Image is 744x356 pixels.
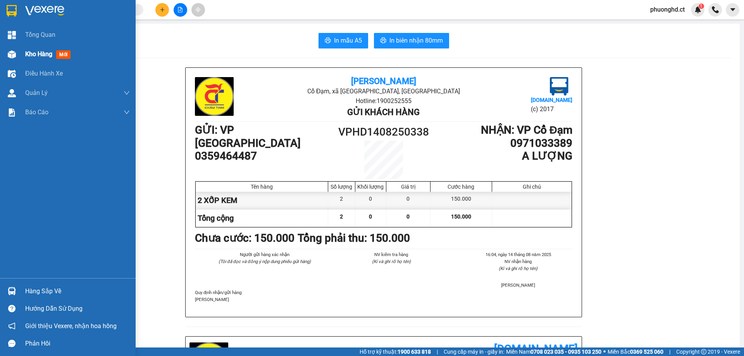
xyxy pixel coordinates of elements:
[25,50,52,58] span: Kho hàng
[198,213,234,223] span: Tổng cộng
[191,3,205,17] button: aim
[10,10,48,48] img: logo.jpg
[347,107,420,117] b: Gửi khách hàng
[431,137,572,150] h1: 0971033389
[25,303,130,315] div: Hướng dẫn sử dụng
[431,150,572,163] h1: A LƯỢNG
[8,89,16,97] img: warehouse-icon
[499,266,537,271] i: (Kí và ghi rõ họ tên)
[8,305,15,312] span: question-circle
[494,342,578,355] b: [DOMAIN_NAME]
[603,350,606,353] span: ⚪️
[72,19,324,29] li: Cổ Đạm, xã [GEOGRAPHIC_DATA], [GEOGRAPHIC_DATA]
[8,50,16,58] img: warehouse-icon
[464,258,572,265] li: NV nhận hàng
[298,232,410,244] b: Tổng phải thu: 150.000
[357,184,384,190] div: Khối lượng
[7,5,17,17] img: logo-vxr
[25,30,55,40] span: Tổng Quan
[336,124,431,141] h1: VPHD1408250338
[8,340,15,347] span: message
[701,349,706,354] span: copyright
[328,192,355,209] div: 2
[160,7,165,12] span: plus
[174,3,187,17] button: file-add
[351,76,416,86] b: [PERSON_NAME]
[669,347,670,356] span: |
[258,86,509,96] li: Cổ Đạm, xã [GEOGRAPHIC_DATA], [GEOGRAPHIC_DATA]
[644,5,691,14] span: phuonghd.ct
[25,321,117,331] span: Giới thiệu Vexere, nhận hoa hồng
[481,124,572,136] b: NHẬN : VP Cổ Đạm
[319,33,368,48] button: printerIn mẫu A5
[406,213,410,220] span: 0
[386,192,431,209] div: 0
[340,213,343,220] span: 2
[530,349,601,355] strong: 0708 023 035 - 0935 103 250
[337,251,445,258] li: NV kiểm tra hàng
[355,192,386,209] div: 0
[325,37,331,45] span: printer
[451,213,471,220] span: 150.000
[729,6,736,13] span: caret-down
[380,37,386,45] span: printer
[630,349,663,355] strong: 0369 525 060
[195,124,301,150] b: GỬI : VP [GEOGRAPHIC_DATA]
[437,347,438,356] span: |
[25,285,130,297] div: Hàng sắp về
[195,232,294,244] b: Chưa cước : 150.000
[388,184,428,190] div: Giá trị
[694,6,701,13] img: icon-new-feature
[531,97,572,103] b: [DOMAIN_NAME]
[712,6,719,13] img: phone-icon
[195,77,234,116] img: logo.jpg
[198,184,326,190] div: Tên hàng
[219,259,311,264] i: (Tôi đã đọc và đồng ý nộp dung phiếu gửi hàng)
[494,184,570,190] div: Ghi chú
[8,108,16,117] img: solution-icon
[56,50,71,59] span: mới
[210,251,319,258] li: Người gửi hàng xác nhận
[699,3,704,9] sup: 1
[177,7,183,12] span: file-add
[25,69,63,78] span: Điều hành xe
[155,3,169,17] button: plus
[8,31,16,39] img: dashboard-icon
[8,322,15,330] span: notification
[124,109,130,115] span: down
[258,96,509,106] li: Hotline: 1900252555
[531,104,572,114] li: (c) 2017
[432,184,490,190] div: Cước hàng
[506,347,601,356] span: Miền Nam
[464,282,572,289] li: [PERSON_NAME]
[25,107,48,117] span: Báo cáo
[372,259,411,264] i: (Kí và ghi rõ họ tên)
[72,29,324,38] li: Hotline: 1900252555
[374,33,449,48] button: printerIn biên nhận 80mm
[360,347,431,356] span: Hỗ trợ kỹ thuật:
[330,184,353,190] div: Số lượng
[10,56,115,82] b: GỬI : VP [GEOGRAPHIC_DATA]
[25,338,130,349] div: Phản hồi
[8,70,16,78] img: warehouse-icon
[124,90,130,96] span: down
[369,213,372,220] span: 0
[550,77,568,96] img: logo.jpg
[195,150,336,163] h1: 0359464487
[608,347,663,356] span: Miền Bắc
[431,192,492,209] div: 150.000
[195,296,572,303] p: [PERSON_NAME]
[726,3,739,17] button: caret-down
[389,36,443,45] span: In biên nhận 80mm
[195,289,572,303] div: Quy định nhận/gửi hàng :
[334,36,362,45] span: In mẫu A5
[444,347,504,356] span: Cung cấp máy in - giấy in:
[196,192,328,209] div: 2 XỐP KEM
[25,88,48,98] span: Quản Lý
[8,287,16,295] img: warehouse-icon
[700,3,703,9] span: 1
[195,7,201,12] span: aim
[398,349,431,355] strong: 1900 633 818
[464,251,572,258] li: 16:04, ngày 14 tháng 08 năm 2025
